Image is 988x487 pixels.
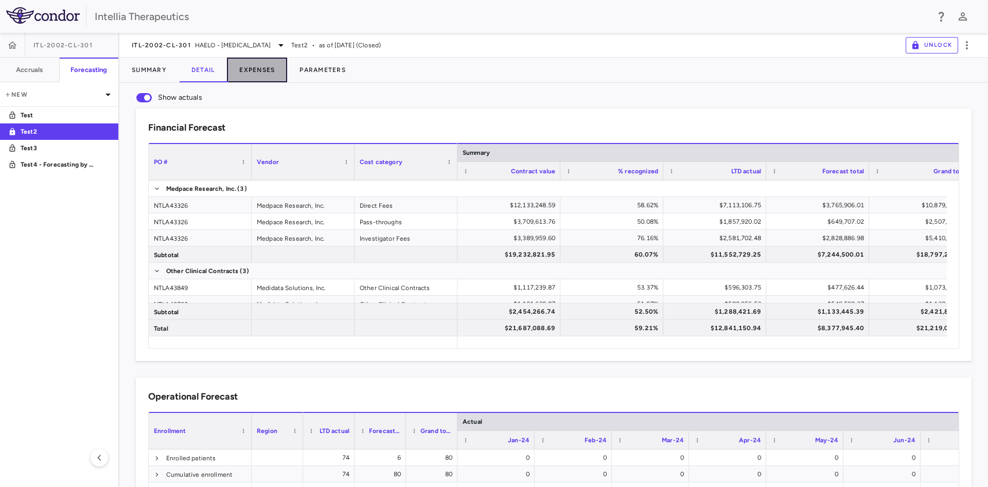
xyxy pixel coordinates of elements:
span: PO # [154,158,168,166]
div: 74 [312,466,349,482]
span: Grand total [420,427,452,435]
h6: Financial Forecast [148,121,225,135]
span: Feb-24 [585,437,607,444]
div: Intellia Therapeutics [95,9,928,24]
div: 0 [467,466,530,482]
div: Medidata Solutions, Inc. [252,279,355,295]
span: LTD actual [320,427,350,435]
div: NTLA40720 [149,296,252,312]
div: $3,709,613.76 [467,213,555,230]
button: Unlock [906,37,959,53]
div: Investigator Fees [355,230,457,246]
div: NTLA43326 [149,213,252,229]
div: 50.08% [570,213,658,230]
span: (3) [240,263,249,279]
div: 76.16% [570,230,658,246]
button: Summary [119,58,179,82]
h6: Accruals [16,65,43,75]
span: Forecasted total [369,427,401,435]
div: $477,626.44 [775,279,864,296]
span: Test2 [291,41,308,50]
div: Pass-throughs [355,213,457,229]
div: $3,765,906.01 [775,197,864,213]
div: $21,687,088.69 [467,320,555,336]
div: $19,232,821.95 [467,246,555,263]
div: $2,581,702.48 [673,230,761,246]
div: 0 [853,466,915,482]
div: Total [149,320,252,336]
div: 74 [312,449,349,466]
button: Expenses [227,58,287,82]
div: Other Clinical Contracts [355,296,457,312]
div: 0 [853,449,915,466]
button: Detail [179,58,227,82]
button: Parameters [287,58,358,82]
span: Contract value [511,168,555,175]
div: Subtotal [149,246,252,262]
span: Cost category [360,158,402,166]
div: $7,244,500.01 [775,246,864,263]
div: 0 [621,466,684,482]
div: $3,389,959.60 [467,230,555,246]
div: Medidata Solutions, Inc. [252,296,355,312]
span: Forecast total [822,168,864,175]
div: $18,797,229.26 [878,246,967,263]
div: $10,879,012.76 [878,197,967,213]
span: Actual [463,418,482,425]
span: Grand total [933,168,967,175]
div: NTLA43326 [149,197,252,213]
div: $1,133,445.39 [775,303,864,320]
div: $8,377,945.40 [775,320,864,336]
div: $596,303.75 [673,279,761,296]
div: 59.21% [570,320,658,336]
div: 80 [415,449,452,466]
p: New [4,90,102,99]
span: Region [257,427,277,435]
div: 6 [364,449,401,466]
div: $11,552,729.25 [673,246,761,263]
div: $2,828,886.98 [775,230,864,246]
div: $12,133,248.59 [467,197,555,213]
div: 80 [364,466,401,482]
span: ITL-2002-CL-301 [33,41,93,49]
div: 0 [698,449,761,466]
div: Medpace Research, Inc. [252,230,355,246]
div: $7,113,106.75 [673,197,761,213]
div: 58.62% [570,197,658,213]
div: $1,117,239.87 [467,279,555,296]
label: Show actuals [130,87,202,109]
div: 53.37% [570,279,658,296]
span: % recognized [618,168,658,175]
div: Other Clinical Contracts [355,279,457,295]
span: LTD actual [731,168,762,175]
div: 0 [775,449,838,466]
h6: Forecasting [70,65,108,75]
div: 0 [544,466,607,482]
div: $21,219,096.35 [878,320,967,336]
div: Direct Fees [355,197,457,213]
p: Test2 [21,127,97,136]
div: Subtotal [149,303,252,319]
div: 80 [415,466,452,482]
div: 0 [544,449,607,466]
span: Jun-24 [893,437,915,444]
span: Vendor [257,158,279,166]
div: 0 [621,449,684,466]
span: Medpace Research, Inc. [166,181,236,197]
p: Test [21,111,97,120]
span: HAELO - [MEDICAL_DATA] [195,41,271,50]
div: $1,857,920.02 [673,213,761,230]
span: Other Clinical Contracts [166,263,239,279]
span: (3) [237,181,246,197]
div: $649,707.02 [775,213,864,230]
div: 52.50% [570,303,658,320]
span: Enrollment [154,427,186,435]
div: NTLA43326 [149,230,252,246]
div: 0 [698,466,761,482]
div: 60.07% [570,246,658,263]
div: $12,841,150.94 [673,320,761,336]
div: Medpace Research, Inc. [252,213,355,229]
span: Cumulative enrollment [166,466,233,483]
span: as of [DATE] (Closed) [319,41,381,50]
span: Apr-24 [739,437,761,444]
